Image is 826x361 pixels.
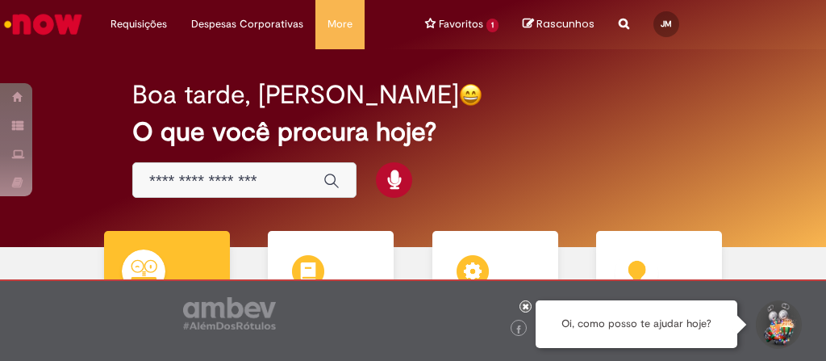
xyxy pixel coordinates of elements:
[661,19,672,29] span: JM
[327,16,353,32] span: More
[486,19,499,32] span: 1
[459,83,482,107] img: happy-face.png
[515,325,523,334] img: logo_footer_facebook.png
[132,118,694,146] h2: O que você procura hoje?
[2,8,85,40] img: ServiceNow
[536,16,594,31] span: Rascunhos
[536,300,737,348] div: Oi, como posso te ajudar hoje?
[523,16,594,31] a: No momento, sua lista de rascunhos tem 0 Itens
[439,16,483,32] span: Favoritos
[132,81,459,109] h2: Boa tarde, [PERSON_NAME]
[191,16,303,32] span: Despesas Corporativas
[753,300,802,349] button: Iniciar Conversa de Suporte
[111,16,167,32] span: Requisições
[183,297,276,330] img: logo_footer_ambev_rotulo_gray.png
